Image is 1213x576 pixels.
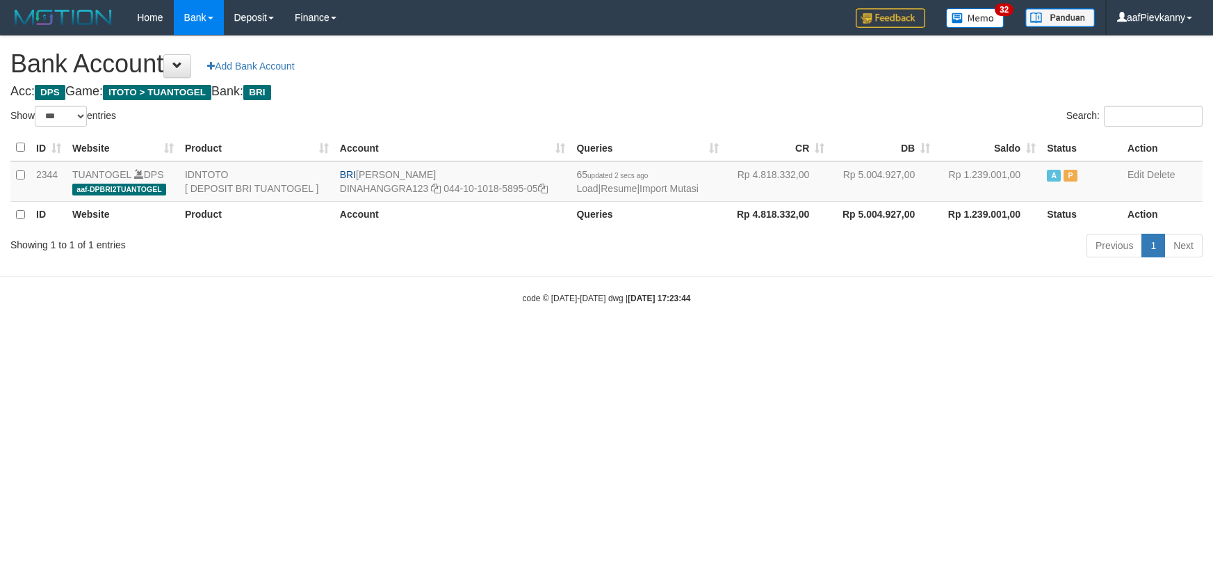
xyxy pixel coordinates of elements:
span: BRI [243,85,270,100]
th: Rp 5.004.927,00 [830,201,936,228]
label: Show entries [10,106,116,127]
span: updated 2 secs ago [587,172,648,179]
td: [PERSON_NAME] 044-10-1018-5895-05 [334,161,571,202]
th: Action [1122,201,1203,228]
h4: Acc: Game: Bank: [10,85,1203,99]
th: Status [1041,201,1122,228]
td: 2344 [31,161,67,202]
td: Rp 4.818.332,00 [724,161,830,202]
img: panduan.png [1025,8,1095,27]
a: Copy DINAHANGGRA123 to clipboard [431,183,441,194]
th: Website: activate to sort column ascending [67,134,179,161]
a: Delete [1147,169,1175,180]
a: Next [1164,234,1203,257]
div: Showing 1 to 1 of 1 entries [10,232,495,252]
span: DPS [35,85,65,100]
th: ID: activate to sort column ascending [31,134,67,161]
a: TUANTOGEL [72,169,131,180]
th: CR: activate to sort column ascending [724,134,830,161]
th: Account: activate to sort column ascending [334,134,571,161]
th: Account [334,201,571,228]
th: Rp 4.818.332,00 [724,201,830,228]
img: Feedback.jpg [856,8,925,28]
a: Import Mutasi [640,183,699,194]
th: ID [31,201,67,228]
a: Edit [1127,169,1144,180]
th: Saldo: activate to sort column ascending [936,134,1041,161]
a: 1 [1141,234,1165,257]
a: Resume [601,183,637,194]
img: MOTION_logo.png [10,7,116,28]
small: code © [DATE]-[DATE] dwg | [523,294,691,303]
a: Previous [1086,234,1142,257]
label: Search: [1066,106,1203,127]
td: IDNTOTO [ DEPOSIT BRI TUANTOGEL ] [179,161,334,202]
span: BRI [340,169,356,180]
a: Add Bank Account [198,54,303,78]
span: Paused [1064,170,1077,182]
select: Showentries [35,106,87,127]
h1: Bank Account [10,50,1203,78]
td: Rp 5.004.927,00 [830,161,936,202]
a: Load [576,183,598,194]
td: Rp 1.239.001,00 [936,161,1041,202]
span: 65 [576,169,648,180]
th: Queries: activate to sort column ascending [571,134,724,161]
span: Active [1047,170,1061,182]
span: | | [576,169,698,194]
th: Website [67,201,179,228]
th: Product [179,201,334,228]
th: Product: activate to sort column ascending [179,134,334,161]
img: Button%20Memo.svg [946,8,1004,28]
input: Search: [1104,106,1203,127]
a: DINAHANGGRA123 [340,183,429,194]
span: aaf-DPBRI2TUANTOGEL [72,184,166,195]
span: ITOTO > TUANTOGEL [103,85,211,100]
th: DB: activate to sort column ascending [830,134,936,161]
th: Action [1122,134,1203,161]
a: Copy 044101018589505 to clipboard [538,183,548,194]
th: Rp 1.239.001,00 [936,201,1041,228]
td: DPS [67,161,179,202]
span: 32 [995,3,1013,16]
th: Status [1041,134,1122,161]
th: Queries [571,201,724,228]
strong: [DATE] 17:23:44 [628,294,690,303]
